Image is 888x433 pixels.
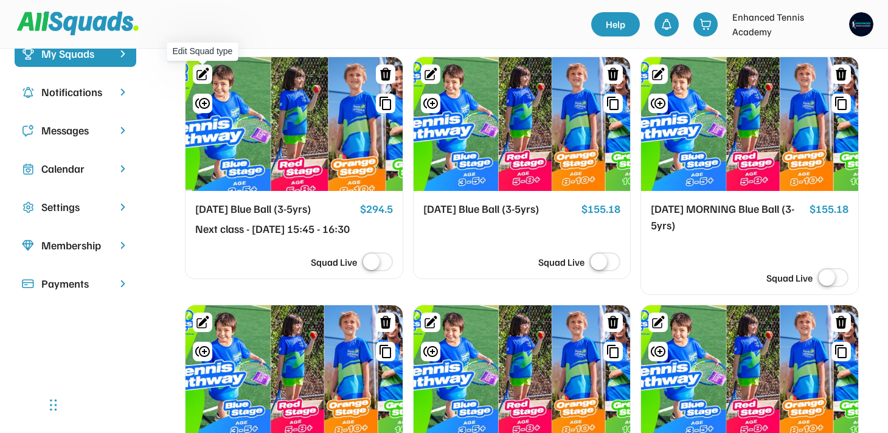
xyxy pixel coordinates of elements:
[360,201,393,218] div: $294.5
[41,237,109,254] div: Membership
[117,201,129,213] img: chevron-right.svg
[41,84,109,100] div: Notifications
[195,201,355,218] div: [DATE] Blue Ball (3-5yrs)
[22,86,34,99] img: Icon%20copy%204.svg
[41,122,109,139] div: Messages
[810,201,848,218] div: $155.18
[22,278,34,290] img: Icon%20%2815%29.svg
[117,48,129,60] img: chevron-right%20copy%203.svg
[423,201,577,218] div: [DATE] Blue Ball (3-5yrs)
[117,163,129,175] img: chevron-right.svg
[732,10,842,39] div: Enhanced Tennis Academy
[699,18,712,30] img: shopping-cart-01%20%281%29.svg
[22,48,34,60] img: Icon%20%2823%29.svg
[117,240,129,251] img: chevron-right.svg
[22,125,34,137] img: Icon%20copy%205.svg
[41,46,109,62] div: My Squads
[651,201,805,234] div: [DATE] MORNING Blue Ball (3-5yrs)
[849,12,873,36] img: IMG_0194.png
[41,199,109,215] div: Settings
[22,163,34,175] img: Icon%20copy%207.svg
[591,12,640,36] a: Help
[766,271,813,285] div: Squad Live
[41,275,109,292] div: Payments
[41,161,109,177] div: Calendar
[661,18,673,30] img: bell-03%20%281%29.svg
[117,125,129,136] img: chevron-right.svg
[17,12,139,35] img: Squad%20Logo.svg
[22,240,34,252] img: Icon%20copy%208.svg
[22,201,34,213] img: Icon%20copy%2016.svg
[538,255,584,269] div: Squad Live
[311,255,357,269] div: Squad Live
[117,278,129,289] img: chevron-right.svg
[581,201,620,218] div: $155.18
[117,86,129,98] img: chevron-right.svg
[195,221,355,238] div: Next class - [DATE] 15:45 - 16:30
